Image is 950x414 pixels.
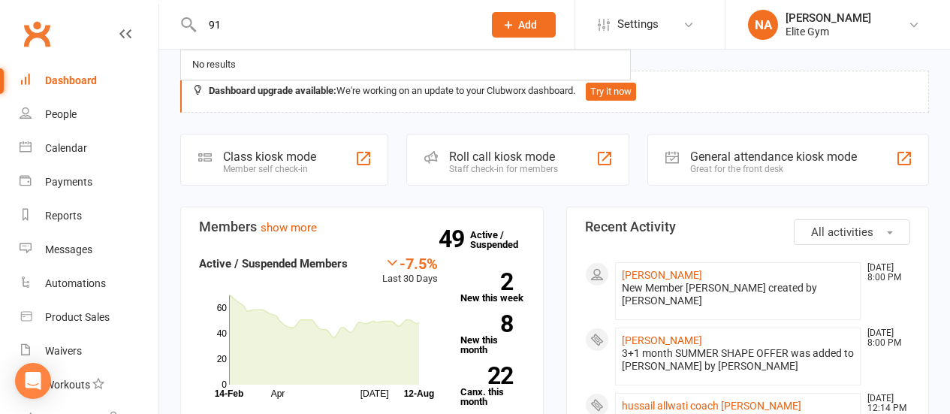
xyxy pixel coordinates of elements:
[860,263,909,283] time: [DATE] 8:00 PM
[449,150,558,164] div: Roll call kiosk mode
[180,71,929,113] div: We're working on an update to your Clubworx dashboard.
[518,19,537,31] span: Add
[198,14,473,35] input: Search...
[460,364,513,387] strong: 22
[786,25,871,38] div: Elite Gym
[622,400,801,412] a: hussail allwati coach [PERSON_NAME]
[45,108,77,120] div: People
[209,85,336,96] strong: Dashboard upgrade available:
[261,221,317,234] a: show more
[199,257,348,270] strong: Active / Suspended Members
[45,345,82,357] div: Waivers
[20,98,158,131] a: People
[794,219,910,245] button: All activities
[786,11,871,25] div: [PERSON_NAME]
[460,273,525,303] a: 2New this week
[20,301,158,334] a: Product Sales
[223,150,316,164] div: Class kiosk mode
[45,379,90,391] div: Workouts
[622,282,855,307] div: New Member [PERSON_NAME] created by [PERSON_NAME]
[188,54,240,76] div: No results
[20,64,158,98] a: Dashboard
[45,176,92,188] div: Payments
[460,315,525,355] a: 8New this month
[860,328,909,348] time: [DATE] 8:00 PM
[690,164,857,174] div: Great for the front desk
[20,165,158,199] a: Payments
[18,15,56,53] a: Clubworx
[439,228,470,250] strong: 49
[45,277,106,289] div: Automations
[45,142,87,154] div: Calendar
[199,219,525,234] h3: Members
[622,269,702,281] a: [PERSON_NAME]
[622,334,702,346] a: [PERSON_NAME]
[15,363,51,399] div: Open Intercom Messenger
[460,367,525,406] a: 22Canx. this month
[223,164,316,174] div: Member self check-in
[45,243,92,255] div: Messages
[492,12,556,38] button: Add
[585,219,911,234] h3: Recent Activity
[45,74,97,86] div: Dashboard
[449,164,558,174] div: Staff check-in for members
[586,83,636,101] button: Try it now
[20,334,158,368] a: Waivers
[811,225,873,239] span: All activities
[470,219,536,261] a: 49Active / Suspended
[20,131,158,165] a: Calendar
[460,313,513,335] strong: 8
[382,255,438,287] div: Last 30 Days
[460,270,513,293] strong: 2
[860,394,909,413] time: [DATE] 12:14 PM
[748,10,778,40] div: NA
[622,347,855,373] div: 3+1 month SUMMER SHAPE OFFER was added to [PERSON_NAME] by [PERSON_NAME]
[20,267,158,301] a: Automations
[45,311,110,323] div: Product Sales
[382,255,438,271] div: -7.5%
[20,233,158,267] a: Messages
[20,368,158,402] a: Workouts
[690,150,857,164] div: General attendance kiosk mode
[20,199,158,233] a: Reports
[617,8,659,41] span: Settings
[45,210,82,222] div: Reports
